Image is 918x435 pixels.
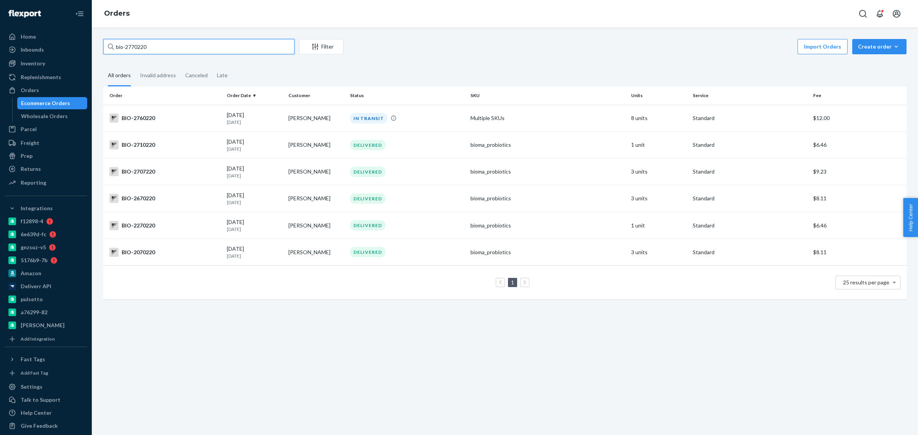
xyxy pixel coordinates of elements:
[350,193,386,204] div: DELIVERED
[843,279,889,286] span: 25 results per page
[21,256,47,264] div: 5176b9-7b
[103,86,224,105] th: Order
[5,215,87,227] a: f12898-4
[227,138,282,152] div: [DATE]
[5,254,87,266] a: 5176b9-7b
[21,308,47,316] div: a76299-82
[5,71,87,83] a: Replenishments
[21,282,51,290] div: Deliverr API
[5,84,87,96] a: Orders
[21,269,41,277] div: Amazon
[104,9,130,18] a: Orders
[224,86,285,105] th: Order Date
[810,131,907,158] td: $6.46
[21,295,43,303] div: pulsetto
[347,86,467,105] th: Status
[470,141,625,149] div: bioma_probiotics
[693,114,807,122] p: Standard
[21,99,70,107] div: Ecommerce Orders
[903,198,918,237] button: Help Center
[21,152,33,160] div: Prep
[21,230,46,238] div: 6e639d-fc
[285,105,347,131] td: [PERSON_NAME]
[690,86,810,105] th: Service
[227,119,282,125] p: [DATE]
[810,185,907,212] td: $8.11
[21,383,42,391] div: Settings
[299,43,343,50] div: Filter
[299,39,343,54] button: Filter
[227,146,282,152] p: [DATE]
[5,420,87,432] button: Give Feedback
[350,140,386,150] div: DELIVERED
[285,185,347,212] td: [PERSON_NAME]
[21,165,41,173] div: Returns
[109,248,221,257] div: BIO-2070220
[628,185,690,212] td: 3 units
[470,222,625,229] div: bioma_probiotics
[5,306,87,318] a: a76299-82
[227,172,282,179] p: [DATE]
[21,370,48,376] div: Add Fast Tag
[5,123,87,135] a: Parcel
[470,248,625,256] div: bioma_probiotics
[628,105,690,131] td: 8 units
[693,168,807,175] p: Standard
[5,177,87,189] a: Reporting
[5,280,87,292] a: Deliverr API
[8,10,41,18] img: Flexport logo
[5,202,87,214] button: Integrations
[108,65,131,86] div: All orders
[109,221,221,230] div: BIO-2270220
[21,60,45,67] div: Inventory
[21,139,39,147] div: Freight
[350,247,386,257] div: DELIVERED
[21,112,68,120] div: Wholesale Orders
[693,248,807,256] p: Standard
[350,220,386,230] div: DELIVERED
[227,218,282,232] div: [DATE]
[227,165,282,179] div: [DATE]
[21,125,37,133] div: Parcel
[470,195,625,202] div: bioma_probiotics
[5,163,87,175] a: Returns
[285,212,347,239] td: [PERSON_NAME]
[21,73,61,81] div: Replenishments
[810,212,907,239] td: $6.46
[810,86,907,105] th: Fee
[889,6,904,21] button: Open account menu
[467,86,628,105] th: SKU
[21,396,60,404] div: Talk to Support
[109,140,221,149] div: BIO-2710220
[852,39,907,54] button: Create order
[21,179,46,187] div: Reporting
[227,253,282,259] p: [DATE]
[21,33,36,41] div: Home
[5,44,87,56] a: Inbounds
[350,167,386,177] div: DELIVERED
[109,167,221,176] div: BIO-2707220
[21,336,55,342] div: Add Integration
[21,86,39,94] div: Orders
[21,422,58,430] div: Give Feedback
[227,199,282,206] p: [DATE]
[810,239,907,266] td: $8.11
[5,228,87,240] a: 6e639d-fc
[693,222,807,229] p: Standard
[72,6,87,21] button: Close Navigation
[858,43,901,50] div: Create order
[21,355,45,363] div: Fast Tags
[5,57,87,70] a: Inventory
[628,131,690,158] td: 1 unit
[628,212,690,239] td: 1 unit
[285,131,347,158] td: [PERSON_NAME]
[21,243,46,251] div: gnzsuz-v5
[109,114,221,123] div: BIO-2760220
[21,321,65,329] div: [PERSON_NAME]
[509,279,516,286] a: Page 1 is your current page
[5,241,87,253] a: gnzsuz-v5
[103,39,295,54] input: Search orders
[217,65,228,85] div: Late
[227,245,282,259] div: [DATE]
